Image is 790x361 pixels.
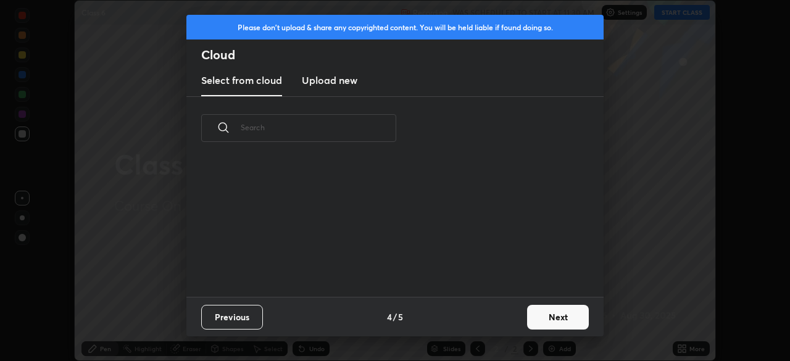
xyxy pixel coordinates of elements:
h3: Upload new [302,73,357,88]
h2: Cloud [201,47,604,63]
button: Previous [201,305,263,330]
div: grid [186,156,589,297]
div: Please don't upload & share any copyrighted content. You will be held liable if found doing so. [186,15,604,39]
h4: 4 [387,310,392,323]
input: Search [241,101,396,154]
h4: 5 [398,310,403,323]
h3: Select from cloud [201,73,282,88]
button: Next [527,305,589,330]
h4: / [393,310,397,323]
